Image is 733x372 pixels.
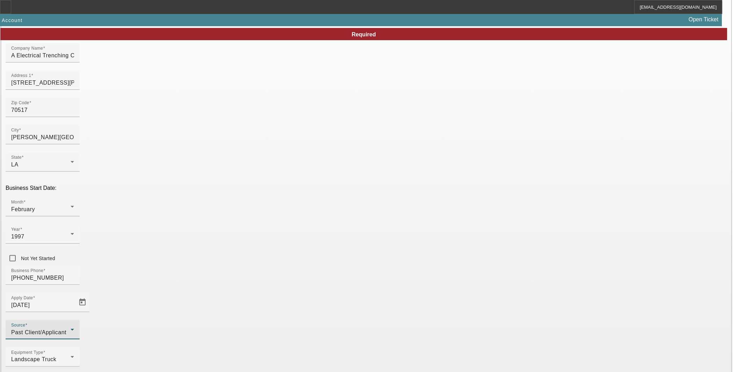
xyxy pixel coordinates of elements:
[11,46,43,51] mat-label: Company Name
[11,323,25,328] mat-label: Source
[75,295,89,309] button: Open calendar
[11,162,19,167] span: LA
[11,234,24,239] span: 1997
[352,31,376,37] span: Required
[11,200,23,205] mat-label: Month
[11,350,43,355] mat-label: Equipment Type
[686,14,721,26] a: Open Ticket
[6,185,727,191] p: Business Start Date:
[11,329,66,335] span: Past Client/Applicant
[11,101,29,105] mat-label: Zip Code
[11,155,22,160] mat-label: State
[11,296,33,300] mat-label: Apply Date
[2,17,22,23] span: Account
[20,255,55,262] label: Not Yet Started
[11,357,56,363] span: Landscape Truck
[11,227,20,232] mat-label: Year
[11,206,35,212] span: February
[11,128,19,133] mat-label: City
[11,73,31,78] mat-label: Address 1
[11,269,43,273] mat-label: Business Phone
